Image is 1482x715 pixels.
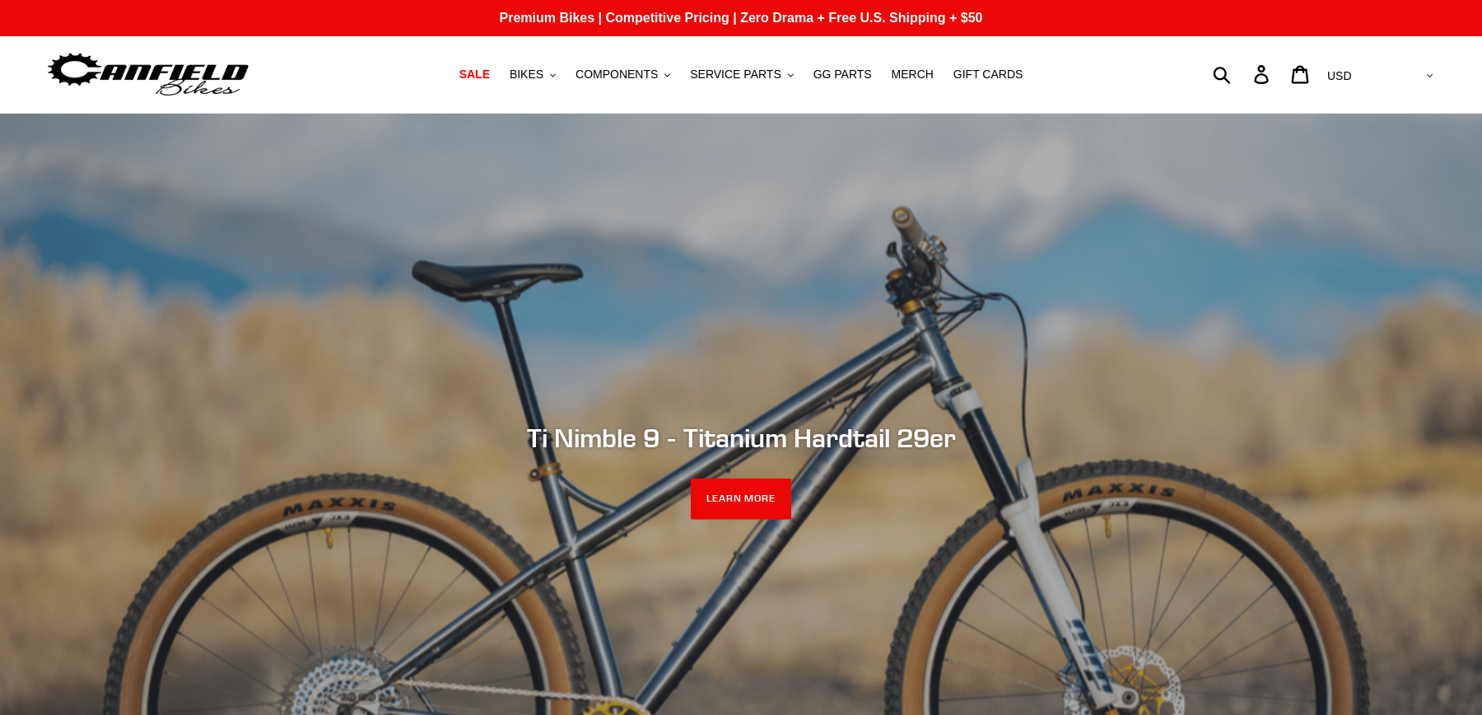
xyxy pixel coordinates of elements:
span: SERVICE PARTS [690,68,781,82]
button: SERVICE PARTS [682,63,801,86]
span: SALE [459,68,490,82]
h2: Ti Nimble 9 - Titanium Hardtail 29er [292,422,1190,453]
span: BIKES [510,68,543,82]
span: GG PARTS [813,68,872,82]
a: MERCH [883,63,942,86]
button: BIKES [501,63,564,86]
a: GG PARTS [805,63,880,86]
span: COMPONENTS [576,68,658,82]
span: MERCH [892,68,934,82]
span: GIFT CARDS [953,68,1023,82]
img: Canfield Bikes [45,49,251,100]
a: LEARN MORE [691,479,792,520]
a: SALE [451,63,498,86]
button: COMPONENTS [567,63,678,86]
a: GIFT CARDS [945,63,1032,86]
input: Search [1222,56,1264,92]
